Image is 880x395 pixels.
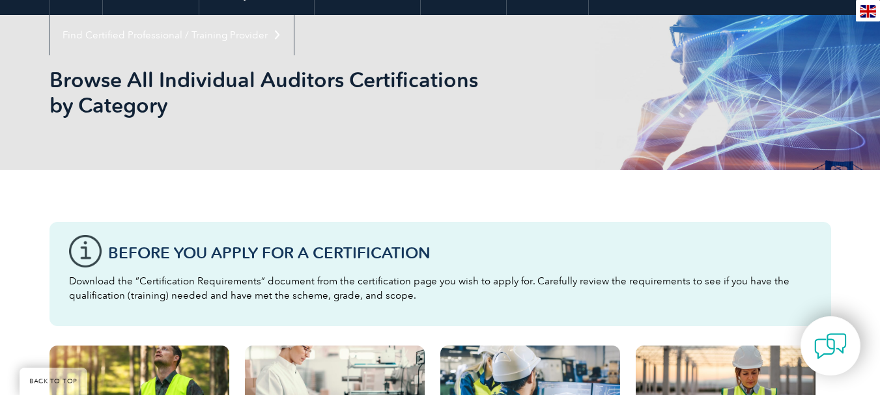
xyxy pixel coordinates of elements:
img: en [860,5,876,18]
a: BACK TO TOP [20,368,87,395]
img: contact-chat.png [814,330,847,362]
a: Find Certified Professional / Training Provider [50,15,294,55]
p: Download the “Certification Requirements” document from the certification page you wish to apply ... [69,274,812,303]
h1: Browse All Individual Auditors Certifications by Category [50,67,550,118]
h3: Before You Apply For a Certification [108,245,812,261]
